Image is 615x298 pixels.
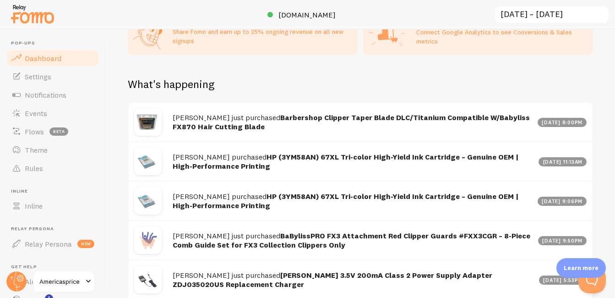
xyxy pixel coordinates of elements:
a: Rules [5,159,100,177]
a: Americasprice [33,270,95,292]
div: [DATE] 9:06pm [538,197,587,206]
h4: [PERSON_NAME] purchased [173,152,533,171]
span: Dashboard [25,54,61,63]
span: Pop-ups [11,40,100,46]
span: Inline [25,201,43,210]
h4: [PERSON_NAME] just purchased [173,270,533,289]
span: Flows [25,127,44,136]
span: Get Help [11,264,100,270]
h4: [PERSON_NAME] purchased [173,192,532,210]
h2: What's happening [128,77,214,91]
span: Relay Persona [11,226,100,232]
p: Learn more [564,264,599,272]
span: beta [49,127,68,136]
a: Inline [5,197,100,215]
h4: [PERSON_NAME] just purchased [173,113,532,132]
div: Learn more [556,258,606,278]
img: fomo-relay-logo-orange.svg [10,2,55,26]
a: Events [5,104,100,122]
span: Rules [25,164,43,173]
strong: BaBylissPRO FX3 Attachment Red Clipper Guards #FXX3CGR – 8-Piece Comb Guide Set for FX3 Collectio... [173,231,530,250]
a: Flows beta [5,122,100,141]
a: Settings [5,67,100,86]
p: Share Fomo and earn up to 25% ongoing revenue on all new signups [173,27,352,45]
span: Notifications [25,90,66,99]
a: Connect Google Analytics to see Conversions & Sales metrics [363,7,593,55]
a: Notifications [5,86,100,104]
img: Google Analytics [369,13,405,50]
span: new [77,240,94,248]
span: Theme [25,145,48,155]
strong: HP (3YM58AN) 67XL Tri-color High-Yield Ink Cartridge – Genuine OEM | High-Performance Printing [173,192,518,210]
strong: HP (3YM58AN) 67XL Tri-color High-Yield Ink Cartridge – Genuine OEM | High-Performance Printing [173,152,518,171]
a: Theme [5,141,100,159]
span: Americasprice [39,276,83,287]
iframe: Help Scout Beacon - Open [578,266,606,293]
h4: [PERSON_NAME] just purchased [173,231,533,250]
p: Connect Google Analytics to see Conversions & Sales metrics [416,28,588,46]
span: Relay Persona [25,239,72,248]
div: [DATE] 5:53pm [539,276,587,285]
div: [DATE] 11:13am [539,157,587,166]
span: Events [25,109,47,118]
span: Inline [11,188,100,194]
a: Relay Persona new [5,235,100,253]
strong: [PERSON_NAME] 3.5V 200mA Class 2 Power Supply Adapter ZDJ035020US Replacement Charger [173,270,492,289]
strong: Barbershop Clipper Taper Blade DLC/Titanium Compatible W/Babyliss FX870 Hair Cutting Blade [173,113,530,132]
div: [DATE] 8:00pm [538,118,587,127]
span: Settings [25,72,51,81]
div: [DATE] 9:50pm [538,236,587,245]
a: Dashboard [5,49,100,67]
